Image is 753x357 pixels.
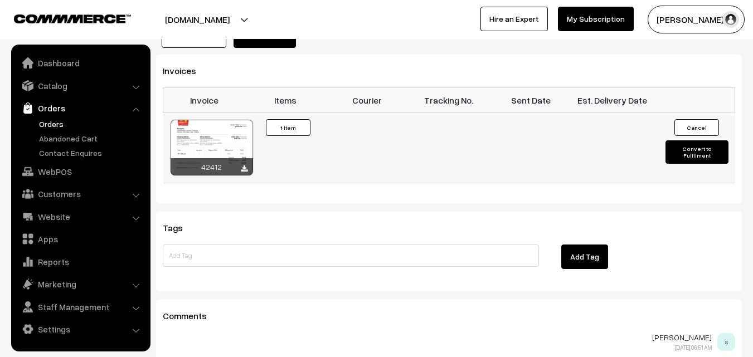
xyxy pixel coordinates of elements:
[14,53,147,73] a: Dashboard
[571,88,653,113] th: Est. Delivery Date
[163,222,196,233] span: Tags
[722,11,739,28] img: user
[648,6,745,33] button: [PERSON_NAME] s…
[14,76,147,96] a: Catalog
[14,319,147,339] a: Settings
[163,244,539,267] input: Add Tag
[327,88,409,113] th: Courier
[14,162,147,182] a: WebPOS
[36,118,147,130] a: Orders
[245,88,327,113] th: Items
[14,252,147,272] a: Reports
[490,88,572,113] th: Sent Date
[36,147,147,159] a: Contact Enquires
[14,207,147,227] a: Website
[674,119,719,136] button: Cancel
[717,333,735,351] span: s
[14,297,147,317] a: Staff Management
[163,88,245,113] th: Invoice
[408,88,490,113] th: Tracking No.
[163,333,712,342] p: [PERSON_NAME]
[665,140,728,164] button: Convert to Fulfilment
[266,119,310,136] button: 1 Item
[171,158,253,175] div: 42412
[163,310,220,321] span: Comments
[163,65,210,76] span: Invoices
[14,184,147,204] a: Customers
[36,133,147,144] a: Abandoned Cart
[480,7,548,31] a: Hire an Expert
[14,98,147,118] a: Orders
[126,6,269,33] button: [DOMAIN_NAME]
[561,244,608,269] button: Add Tag
[676,344,712,351] span: [DATE] 06:51 AM
[14,229,147,249] a: Apps
[14,14,131,23] img: COMMMERCE
[558,7,634,31] a: My Subscription
[14,274,147,294] a: Marketing
[14,11,111,25] a: COMMMERCE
